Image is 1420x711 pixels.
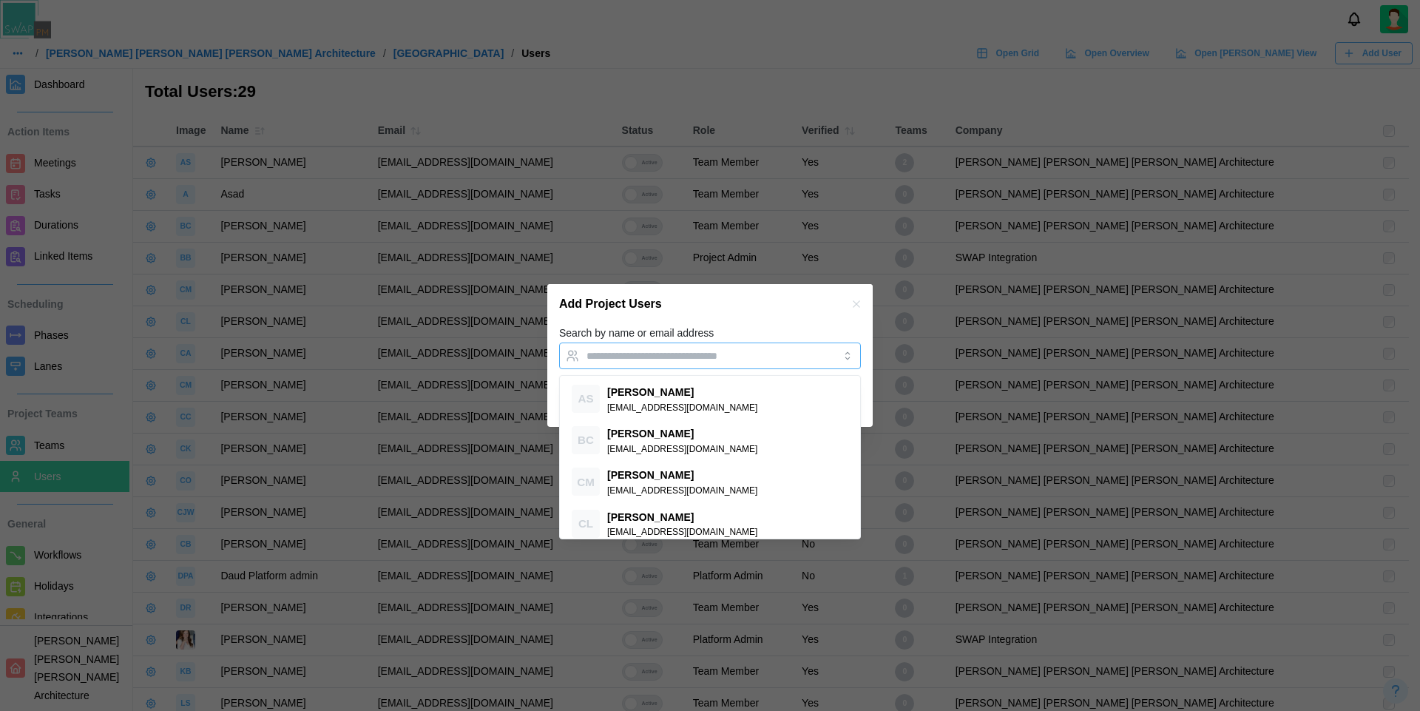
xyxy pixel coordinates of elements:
div: AS [572,385,600,413]
div: BC [572,426,600,454]
div: CL [572,510,600,538]
div: [EMAIL_ADDRESS][DOMAIN_NAME] [607,401,757,415]
label: Search by name or email address [559,326,714,342]
div: [EMAIL_ADDRESS][DOMAIN_NAME] [607,525,757,539]
div: [EMAIL_ADDRESS][DOMAIN_NAME] [607,442,757,456]
div: [PERSON_NAME] [607,468,757,484]
div: [EMAIL_ADDRESS][DOMAIN_NAME] [607,484,757,498]
h2: Add Project Users [559,298,662,310]
div: [PERSON_NAME] [607,510,757,526]
div: [PERSON_NAME] [607,426,757,442]
div: CM [572,468,600,496]
div: [PERSON_NAME] [607,385,757,401]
